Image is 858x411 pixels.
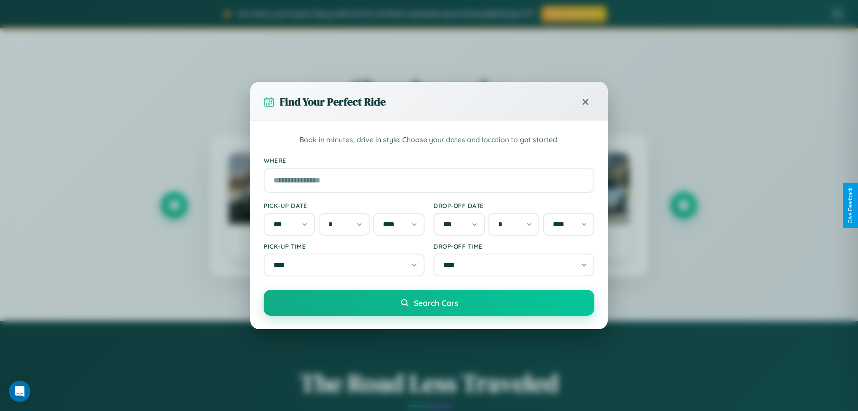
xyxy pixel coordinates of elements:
label: Drop-off Time [433,242,594,250]
h3: Find Your Perfect Ride [280,94,386,109]
label: Drop-off Date [433,202,594,209]
label: Where [264,157,594,164]
span: Search Cars [414,298,458,308]
button: Search Cars [264,290,594,316]
label: Pick-up Time [264,242,425,250]
label: Pick-up Date [264,202,425,209]
p: Book in minutes, drive in style. Choose your dates and location to get started. [264,134,594,146]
